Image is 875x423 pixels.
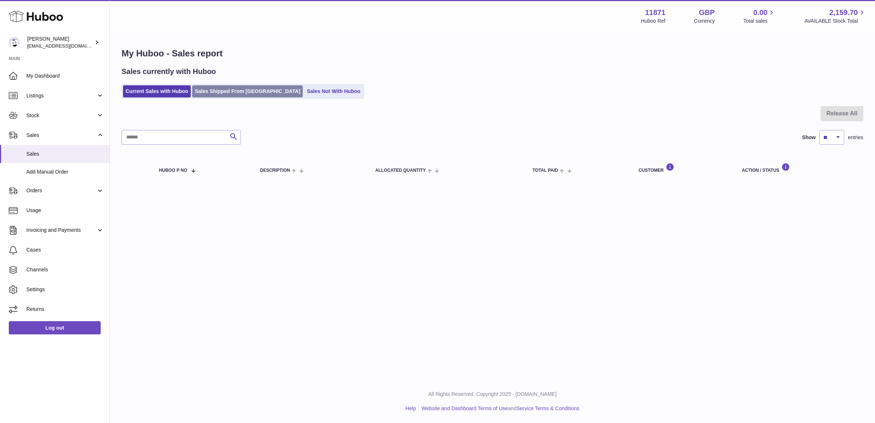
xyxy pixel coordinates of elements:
[645,8,666,18] strong: 11871
[421,405,508,411] a: Website and Dashboard Terms of Use
[26,73,104,79] span: My Dashboard
[26,132,96,139] span: Sales
[26,168,104,175] span: Add Manual Order
[829,8,858,18] span: 2,159.70
[26,112,96,119] span: Stock
[699,8,715,18] strong: GBP
[159,168,187,173] span: Huboo P no
[192,85,303,97] a: Sales Shipped From [GEOGRAPHIC_DATA]
[27,36,93,49] div: [PERSON_NAME]
[26,151,104,157] span: Sales
[9,37,20,48] img: internalAdmin-11871@internal.huboo.com
[122,48,863,59] h1: My Huboo - Sales report
[26,286,104,293] span: Settings
[122,67,216,77] h2: Sales currently with Huboo
[804,18,866,25] span: AVAILABLE Stock Total
[641,18,666,25] div: Huboo Ref
[26,92,96,99] span: Listings
[848,134,863,141] span: entries
[9,321,101,334] a: Log out
[406,405,416,411] a: Help
[26,207,104,214] span: Usage
[419,405,579,412] li: and
[802,134,816,141] label: Show
[116,391,869,398] p: All Rights Reserved. Copyright 2025 - [DOMAIN_NAME]
[26,306,104,313] span: Returns
[26,246,104,253] span: Cases
[26,187,96,194] span: Orders
[260,168,290,173] span: Description
[27,43,108,49] span: [EMAIL_ADDRESS][DOMAIN_NAME]
[375,168,426,173] span: ALLOCATED Quantity
[123,85,191,97] a: Current Sales with Huboo
[517,405,580,411] a: Service Terms & Conditions
[743,18,776,25] span: Total sales
[638,163,727,173] div: Customer
[532,168,558,173] span: Total paid
[742,163,856,173] div: Action / Status
[753,8,768,18] span: 0.00
[26,227,96,234] span: Invoicing and Payments
[743,8,776,25] a: 0.00 Total sales
[694,18,715,25] div: Currency
[26,266,104,273] span: Channels
[304,85,363,97] a: Sales Not With Huboo
[804,8,866,25] a: 2,159.70 AVAILABLE Stock Total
